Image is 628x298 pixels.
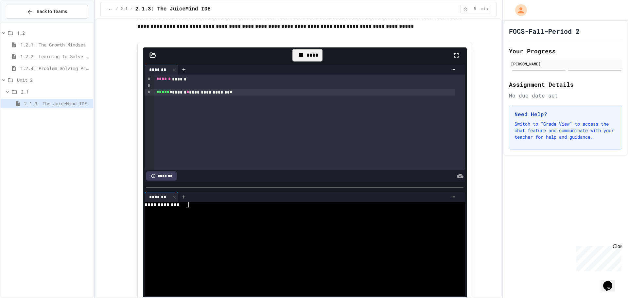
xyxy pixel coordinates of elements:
[509,26,580,36] h1: FOCS-Fall-Period 2
[601,272,621,291] iframe: chat widget
[17,77,91,83] span: Unit 2
[37,8,67,15] span: Back to Teams
[515,110,617,118] h3: Need Help?
[20,41,91,48] span: 1.2.1: The Growth Mindset
[470,7,480,12] span: 5
[17,29,91,36] span: 1.2
[130,7,132,12] span: /
[20,65,91,72] span: 1.2.4: Problem Solving Practice
[121,7,128,12] span: 2.1
[21,88,91,95] span: 2.1
[115,7,118,12] span: /
[106,7,113,12] span: ...
[511,61,620,67] div: [PERSON_NAME]
[6,5,88,19] button: Back to Teams
[509,80,622,89] h2: Assignment Details
[24,100,91,107] span: 2.1.3: The JuiceMind IDE
[508,3,529,18] div: My Account
[3,3,45,42] div: Chat with us now!Close
[515,121,617,140] p: Switch to "Grade View" to access the chat feature and communicate with your teacher for help and ...
[509,92,622,99] div: No due date set
[509,46,622,56] h2: Your Progress
[135,5,210,13] span: 2.1.3: The JuiceMind IDE
[574,243,621,271] iframe: chat widget
[481,7,488,12] span: min
[20,53,91,60] span: 1.2.2: Learning to Solve Hard Problems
